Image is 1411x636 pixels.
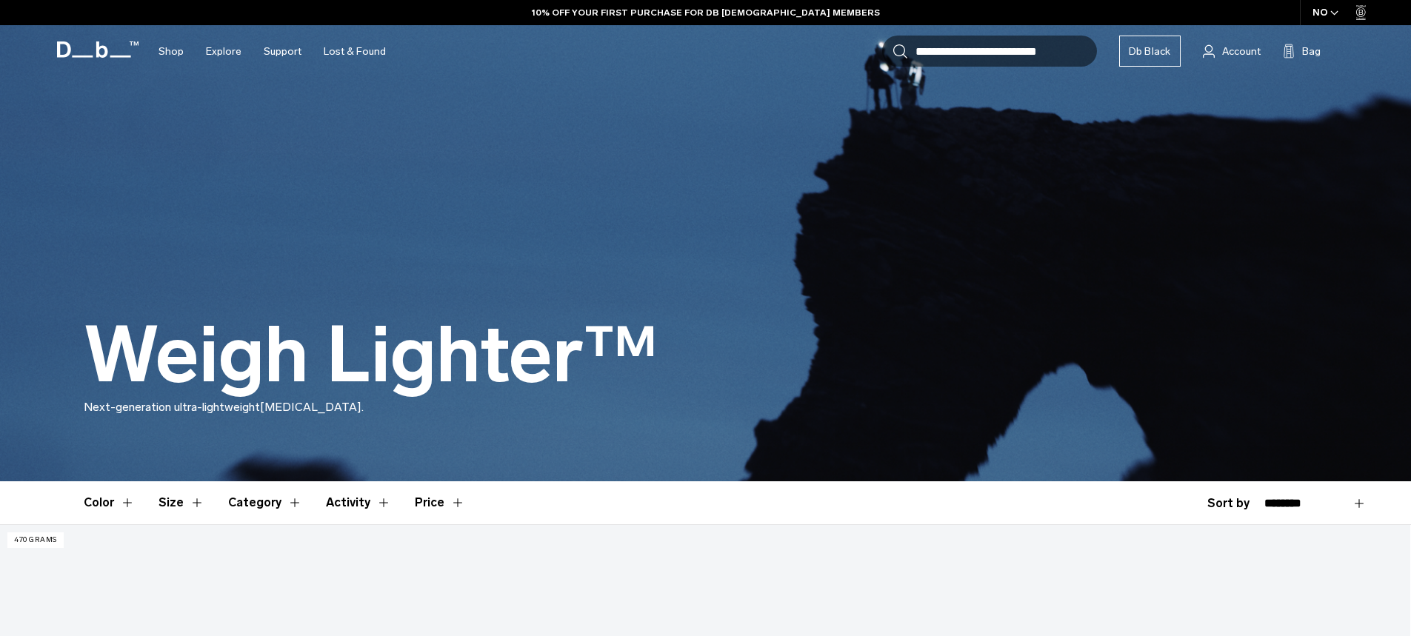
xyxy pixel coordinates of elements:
[159,25,184,78] a: Shop
[147,25,397,78] nav: Main Navigation
[1283,42,1321,60] button: Bag
[228,481,302,524] button: Toggle Filter
[159,481,204,524] button: Toggle Filter
[264,25,301,78] a: Support
[206,25,241,78] a: Explore
[1119,36,1181,67] a: Db Black
[532,6,880,19] a: 10% OFF YOUR FIRST PURCHASE FOR DB [DEMOGRAPHIC_DATA] MEMBERS
[326,481,391,524] button: Toggle Filter
[415,481,465,524] button: Toggle Price
[84,481,135,524] button: Toggle Filter
[7,532,64,548] p: 470 grams
[324,25,386,78] a: Lost & Found
[84,312,658,398] h1: Weigh Lighter™
[84,400,260,414] span: Next-generation ultra-lightweight
[260,400,364,414] span: [MEDICAL_DATA].
[1302,44,1321,59] span: Bag
[1203,42,1261,60] a: Account
[1222,44,1261,59] span: Account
